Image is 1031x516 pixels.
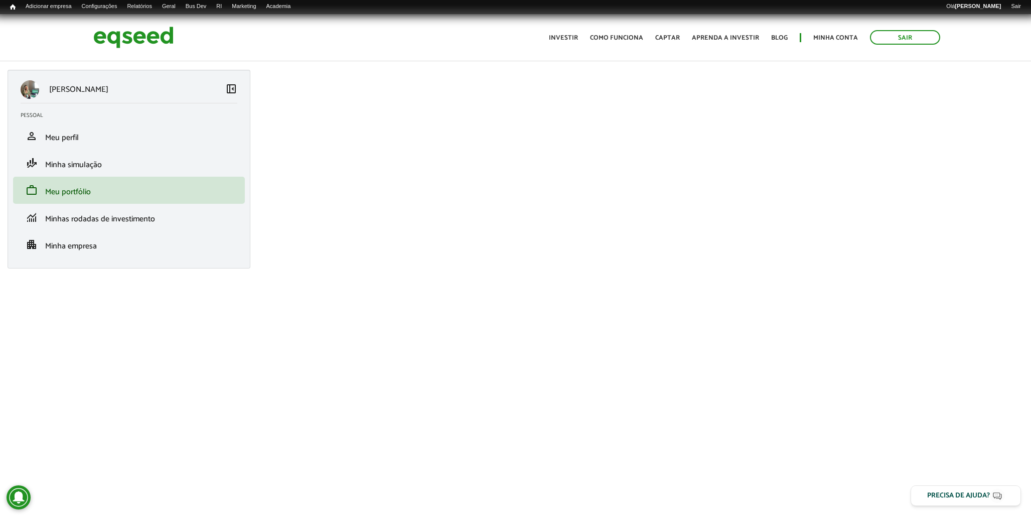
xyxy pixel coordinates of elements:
[13,150,245,177] li: Minha simulação
[13,231,245,258] li: Minha empresa
[45,185,91,199] span: Meu portfólio
[77,3,122,11] a: Configurações
[225,83,237,97] a: Colapsar menu
[13,177,245,204] li: Meu portfólio
[870,30,940,45] a: Sair
[10,4,16,11] span: Início
[261,3,296,11] a: Academia
[26,211,38,223] span: monitoring
[26,130,38,142] span: person
[13,122,245,150] li: Meu perfil
[955,3,1001,9] strong: [PERSON_NAME]
[45,131,79,145] span: Meu perfil
[45,239,97,253] span: Minha empresa
[122,3,157,11] a: Relatórios
[692,35,759,41] a: Aprenda a investir
[941,3,1006,11] a: Olá[PERSON_NAME]
[225,83,237,95] span: left_panel_close
[655,35,680,41] a: Captar
[771,35,788,41] a: Blog
[26,157,38,169] span: finance_mode
[21,184,237,196] a: workMeu portfólio
[45,158,102,172] span: Minha simulação
[157,3,181,11] a: Geral
[26,184,38,196] span: work
[21,112,245,118] h2: Pessoal
[21,130,237,142] a: personMeu perfil
[45,212,155,226] span: Minhas rodadas de investimento
[21,157,237,169] a: finance_modeMinha simulação
[211,3,227,11] a: RI
[181,3,212,11] a: Bus Dev
[5,3,21,12] a: Início
[26,238,38,250] span: apartment
[93,24,174,51] img: EqSeed
[227,3,261,11] a: Marketing
[549,35,578,41] a: Investir
[1006,3,1026,11] a: Sair
[590,35,643,41] a: Como funciona
[49,85,108,94] p: [PERSON_NAME]
[13,204,245,231] li: Minhas rodadas de investimento
[21,3,77,11] a: Adicionar empresa
[813,35,858,41] a: Minha conta
[21,211,237,223] a: monitoringMinhas rodadas de investimento
[21,238,237,250] a: apartmentMinha empresa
